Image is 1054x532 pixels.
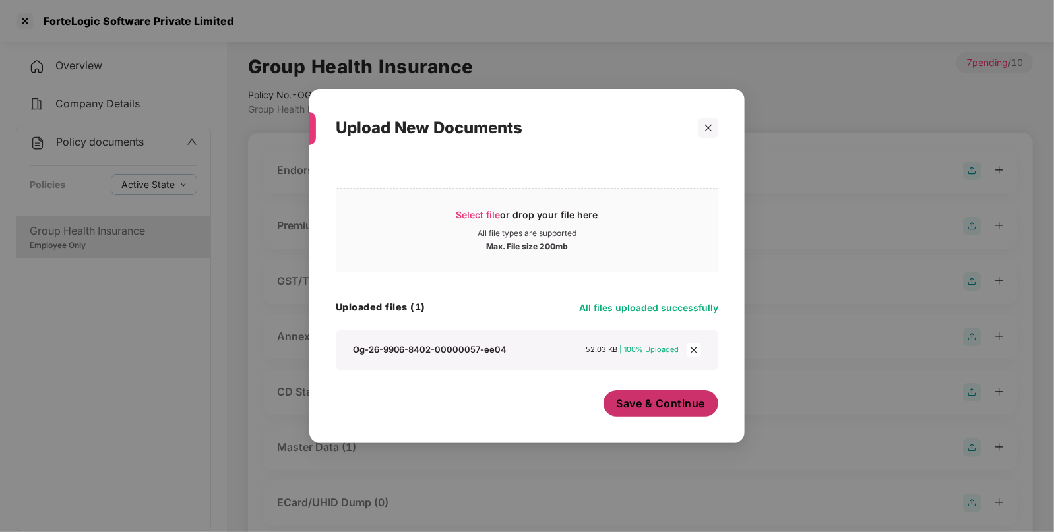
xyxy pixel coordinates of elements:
span: Save & Continue [617,396,706,411]
span: | 100% Uploaded [620,345,679,354]
div: or drop your file here [456,208,598,228]
span: Select fileor drop your file hereAll file types are supportedMax. File size 200mb [336,198,718,262]
span: All files uploaded successfully [579,302,718,313]
div: All file types are supported [478,228,576,239]
div: Max. File size 200mb [486,239,568,252]
div: Upload New Documents [336,102,687,154]
span: close [687,343,701,357]
h4: Uploaded files (1) [336,301,425,314]
span: 52.03 KB [586,345,618,354]
span: Select file [456,209,501,220]
div: Og-26-9906-8402-00000057-ee04 [353,343,507,355]
button: Save & Continue [604,390,719,417]
span: close [704,123,713,133]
